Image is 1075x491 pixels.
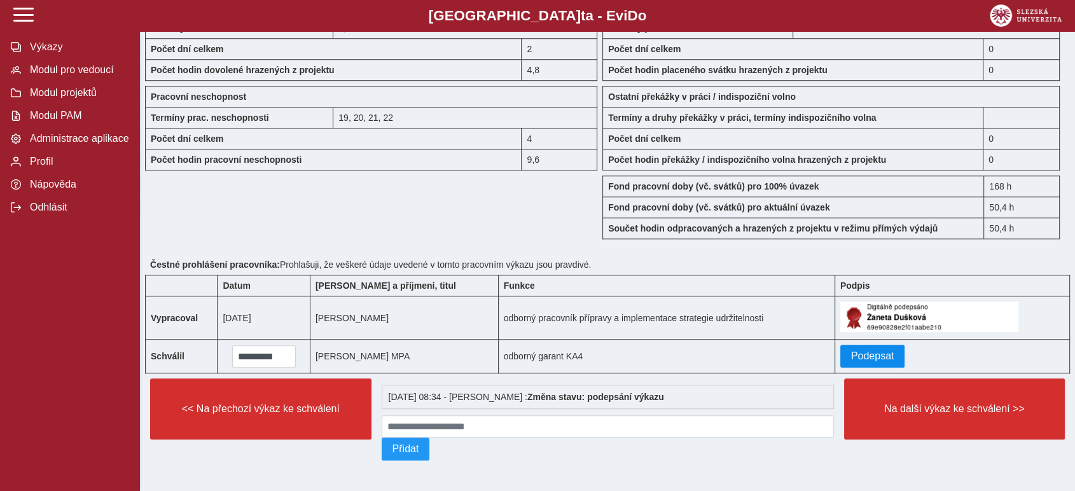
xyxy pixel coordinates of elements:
div: 0 [983,38,1060,59]
b: Pracovní neschopnost [151,92,246,102]
b: Počet hodin překážky / indispozičního volna hrazených z projektu [608,155,886,165]
button: Přidat [382,438,430,460]
div: 4,8 [522,59,597,81]
div: 4 [522,128,597,149]
div: 19, 20, 21, 22 [333,107,597,128]
b: Datum [223,280,251,291]
span: Modul projektů [26,87,129,99]
div: 168 h [983,176,1060,197]
td: [PERSON_NAME] MPA [310,340,498,373]
span: Podepsat [851,350,894,362]
b: Počet dní celkem [151,44,223,54]
b: Schválil [151,351,184,361]
b: Počet dní celkem [608,134,681,144]
span: [DATE] [223,313,251,323]
span: << Na přechozí výkaz ke schválení [161,403,361,415]
span: D [627,8,637,24]
b: Čestné prohlášení pracovníka: [150,259,280,270]
b: Změna stavu: podepsání výkazu [527,392,664,402]
button: Podepsat [840,345,905,368]
b: Termíny prac. neschopnosti [151,113,269,123]
td: odborný pracovník přípravy a implementace strategie udržitelnosti [498,296,835,340]
b: Počet hodin pracovní neschopnosti [151,155,302,165]
div: 9,6 [522,149,597,170]
div: 0 [983,59,1060,81]
b: Vypracoval [151,313,198,323]
span: o [638,8,647,24]
b: [GEOGRAPHIC_DATA] a - Evi [38,8,1037,24]
b: Podpis [840,280,870,291]
td: [PERSON_NAME] [310,296,498,340]
span: Administrace aplikace [26,133,129,144]
div: 0 [983,149,1060,170]
button: Na další výkaz ke schválení >> [844,378,1065,439]
span: Přidat [392,443,419,455]
b: Fond pracovní doby (vč. svátků) pro 100% úvazek [608,181,819,191]
div: [DATE] 08:34 - [PERSON_NAME] : [382,385,834,409]
span: Modul PAM [26,110,129,121]
div: 50,4 h [983,218,1060,239]
span: Nápověda [26,179,129,190]
b: Počet hodin dovolené hrazených z projektu [151,65,335,75]
span: Modul pro vedoucí [26,64,129,76]
b: Fond pracovní doby (vč. svátků) pro aktuální úvazek [608,202,830,212]
b: Ostatní překážky v práci / indispoziční volno [608,92,796,102]
span: Profil [26,156,129,167]
div: 2 [522,38,597,59]
b: Počet hodin placeného svátku hrazených z projektu [608,65,828,75]
div: 50,4 h [983,197,1060,218]
span: Výkazy [26,41,129,53]
b: Termíny a druhy překážky v práci, termíny indispozičního volna [608,113,876,123]
b: [PERSON_NAME] a příjmení, titul [316,280,456,291]
div: 0 [983,128,1060,149]
button: << Na přechozí výkaz ke schválení [150,378,371,439]
img: logo_web_su.png [990,4,1062,27]
span: t [581,8,585,24]
div: Prohlašuji, že veškeré údaje uvedené v tomto pracovním výkazu jsou pravdivé. [145,254,1070,275]
span: Odhlásit [26,202,129,213]
b: Funkce [504,280,535,291]
b: Počet dní celkem [608,44,681,54]
b: Součet hodin odpracovaných a hrazených z projektu v režimu přímých výdajů [608,223,938,233]
b: Počet dní celkem [151,134,223,144]
img: Digitálně podepsáno uživatelem [840,301,1018,332]
td: odborný garant KA4 [498,340,835,373]
span: Na další výkaz ke schválení >> [855,403,1055,415]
